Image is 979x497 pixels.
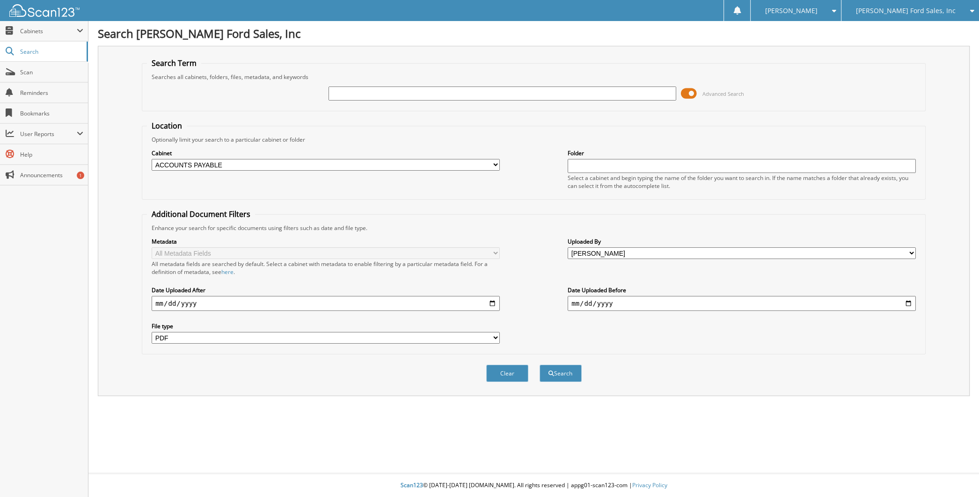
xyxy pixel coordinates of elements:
[486,365,528,382] button: Clear
[568,286,916,294] label: Date Uploaded Before
[152,322,500,330] label: File type
[98,26,970,41] h1: Search [PERSON_NAME] Ford Sales, Inc
[20,48,82,56] span: Search
[765,8,818,14] span: [PERSON_NAME]
[568,238,916,245] label: Uploaded By
[20,89,83,97] span: Reminders
[401,481,423,489] span: Scan123
[568,174,916,190] div: Select a cabinet and begin typing the name of the folder you want to search in. If the name match...
[932,452,979,497] iframe: Chat Widget
[20,171,83,179] span: Announcements
[147,58,201,68] legend: Search Term
[147,136,921,144] div: Optionally limit your search to a particular cabinet or folder
[632,481,667,489] a: Privacy Policy
[20,68,83,76] span: Scan
[152,260,500,276] div: All metadata fields are searched by default. Select a cabinet with metadata to enable filtering b...
[77,172,84,179] div: 1
[20,130,77,138] span: User Reports
[147,209,255,219] legend: Additional Document Filters
[568,296,916,311] input: end
[20,27,77,35] span: Cabinets
[152,149,500,157] label: Cabinet
[152,238,500,245] label: Metadata
[221,268,234,276] a: here
[147,121,187,131] legend: Location
[702,90,744,97] span: Advanced Search
[20,109,83,117] span: Bookmarks
[152,286,500,294] label: Date Uploaded After
[88,474,979,497] div: © [DATE]-[DATE] [DOMAIN_NAME]. All rights reserved | appg01-scan123-com |
[9,4,80,17] img: scan123-logo-white.svg
[540,365,582,382] button: Search
[147,73,921,81] div: Searches all cabinets, folders, files, metadata, and keywords
[147,224,921,232] div: Enhance your search for specific documents using filters such as date and file type.
[568,149,916,157] label: Folder
[20,151,83,158] span: Help
[152,296,500,311] input: start
[856,8,956,14] span: [PERSON_NAME] Ford Sales, Inc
